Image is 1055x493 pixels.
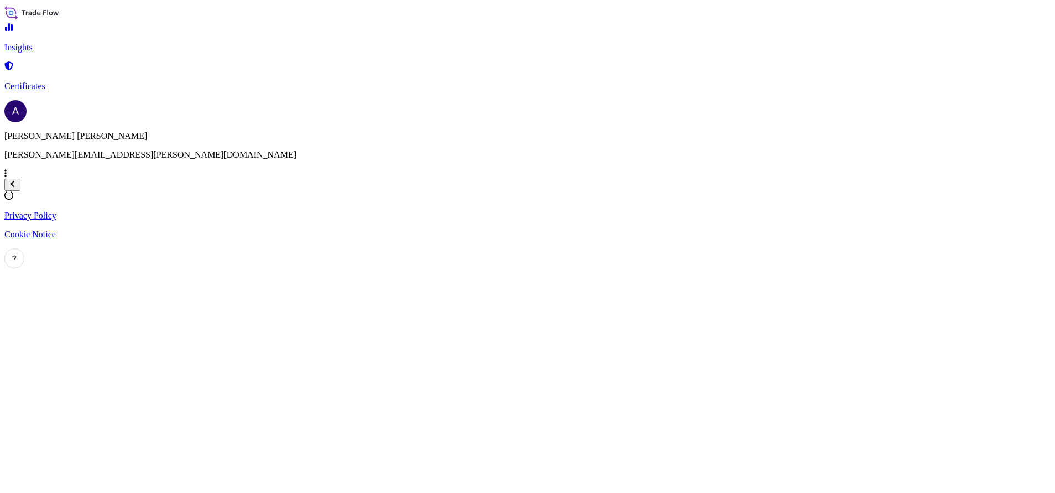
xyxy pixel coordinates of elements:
[12,106,19,117] span: A
[4,191,1051,202] div: Loading
[4,24,1051,53] a: Insights
[4,63,1051,91] a: Certificates
[4,81,1051,91] p: Certificates
[4,230,1051,240] a: Cookie Notice
[4,150,1051,160] p: [PERSON_NAME][EMAIL_ADDRESS][PERSON_NAME][DOMAIN_NAME]
[4,131,1051,141] p: [PERSON_NAME] [PERSON_NAME]
[4,211,1051,221] a: Privacy Policy
[4,43,1051,53] p: Insights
